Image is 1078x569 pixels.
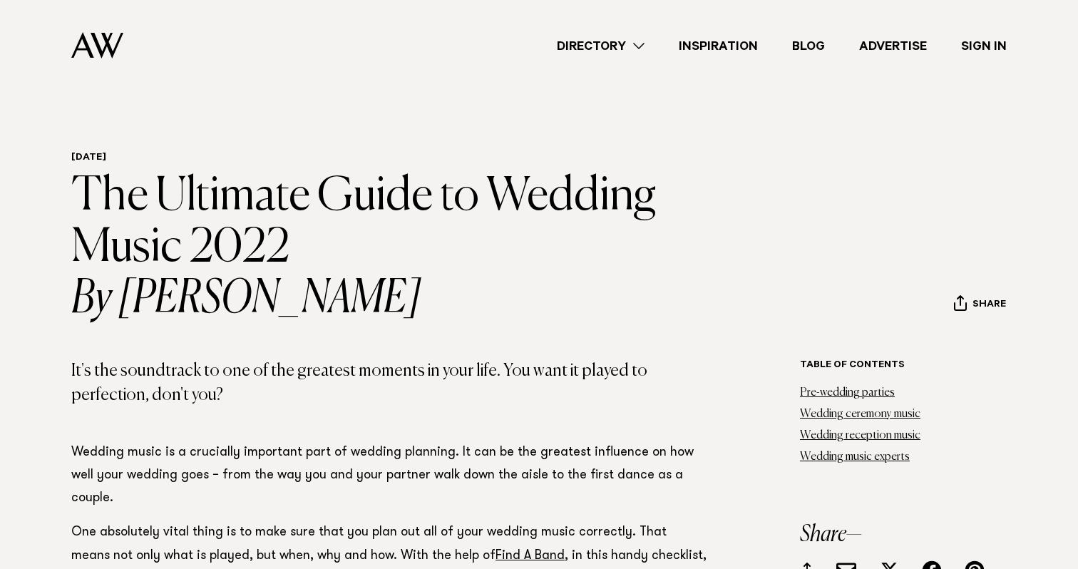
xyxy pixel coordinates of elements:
button: Share [953,294,1007,316]
a: Inspiration [662,36,775,56]
img: Auckland Weddings Logo [71,32,123,58]
a: Pre-wedding parties [800,387,895,399]
h1: The Ultimate Guide to Wedding Music 2022 [71,171,731,325]
a: Wedding reception music [800,430,920,441]
a: Sign In [944,36,1024,56]
a: Wedding music experts [800,451,910,463]
a: Find A Band [496,550,565,563]
span: Share [972,299,1006,312]
a: Blog [775,36,842,56]
h6: Table of contents [800,359,1007,373]
p: It's the soundtrack to one of the greatest moments in your life. You want it played to perfection... [71,359,707,407]
i: By [PERSON_NAME] [71,274,731,325]
a: Advertise [842,36,944,56]
a: Directory [540,36,662,56]
h6: [DATE] [71,152,731,165]
h3: Share [800,523,1007,546]
span: Wedding music is a crucially important part of wedding planning. It can be the greatest influence... [71,446,694,505]
a: Wedding ceremony music [800,409,920,420]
